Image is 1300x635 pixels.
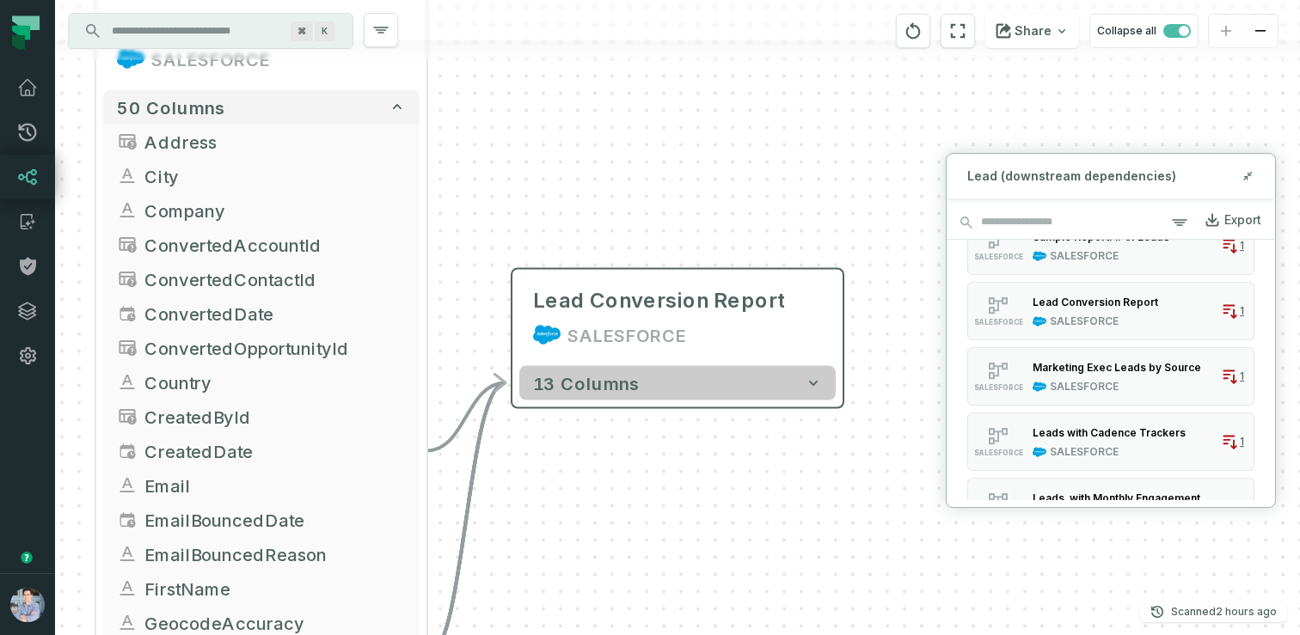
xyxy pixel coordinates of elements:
[19,550,34,565] div: Tooltip anchor
[533,373,640,394] span: 13 columns
[117,269,138,290] span: type unknown
[967,168,1176,185] span: Lead (downstream dependencies)
[117,510,138,530] span: timestamp
[144,232,406,258] span: ConvertedAccountId
[144,473,406,498] span: Email
[1050,445,1119,459] div: SALESFORCE
[967,478,1254,536] button: SALESFORCESALESFORCE1
[967,217,1254,275] button: SALESFORCESALESFORCE1
[1240,239,1244,253] span: 1
[1240,500,1244,514] span: 1
[144,438,406,464] span: CreatedDate
[1240,304,1244,318] span: 1
[1033,230,1169,243] div: Sample Report: # of Leads
[10,588,45,622] img: avatar of Alon Nafta
[117,131,138,152] span: type unknown
[144,369,406,395] span: Country
[117,303,138,324] span: date
[967,282,1254,340] button: SALESFORCESALESFORCE1
[103,296,420,331] button: ConvertedDate
[144,198,406,223] span: Company
[103,503,420,537] button: EmailBouncedDate
[1050,380,1119,394] div: SALESFORCE
[1240,435,1244,449] span: 1
[117,406,138,427] span: type unknown
[144,507,406,533] span: EmailBouncedDate
[1243,15,1278,48] button: zoom out
[103,228,420,262] button: ConvertedAccountId
[144,266,406,292] span: ConvertedContactId
[1171,603,1277,620] p: Scanned
[1050,249,1119,263] div: SALESFORCE
[967,412,1254,471] button: SALESFORCESALESFORCE1
[1190,208,1261,237] a: Export
[1089,14,1199,48] button: Collapse all
[117,613,138,633] span: string
[144,129,406,155] span: Address
[144,163,406,189] span: City
[117,338,138,358] span: type unknown
[144,301,406,327] span: ConvertedDate
[144,541,406,567] span: EmailBouncedReason
[117,441,138,461] span: timestamp
[533,287,784,314] div: Lead Conversion Report
[117,97,225,118] span: 50 columns
[974,383,1023,392] span: SALESFORCE
[117,475,138,496] span: string
[103,400,420,434] button: CreatedById
[1224,212,1261,228] div: Export
[117,200,138,221] span: string
[1240,369,1244,383] span: 1
[144,576,406,601] span: FirstName
[103,125,420,159] button: Address
[117,544,138,565] span: string
[117,372,138,393] span: string
[315,21,335,41] span: Press ⌘ + K to focus the search bar
[1033,296,1158,308] div: Lead Conversion Report
[1050,314,1119,328] div: SALESFORCE
[291,21,313,41] span: Press ⌘ + K to focus the search bar
[117,578,138,599] span: string
[1216,605,1277,618] relative-time: Sep 24, 2025, 10:12 PM PDT
[567,321,686,349] div: SALESFORCE
[117,166,138,186] span: string
[103,193,420,228] button: Company
[1033,492,1214,504] div: Leads with Monthly Engagements Report
[1033,361,1201,374] div: Marketing Exec Leads by Source
[103,262,420,296] button: ConvertedContactId
[103,434,420,468] button: CreatedDate
[426,383,506,451] g: Edge from ed6dcd409cd1a673462534d7ad118d0d to fa5999c268d936b8294bcbae7e3af56c
[974,253,1023,261] span: SALESFORCE
[103,468,420,503] button: Email
[974,449,1023,457] span: SALESFORCE
[144,335,406,361] span: ConvertedOpportunityId
[1140,601,1287,622] button: Scanned[DATE] 10:12:52 PM
[103,365,420,400] button: Country
[103,331,420,365] button: ConvertedOpportunityId
[974,318,1023,327] span: SALESFORCE
[117,235,138,255] span: type unknown
[103,537,420,571] button: EmailBouncedReason
[985,14,1079,48] button: Share
[103,159,420,193] button: City
[103,571,420,606] button: FirstName
[144,404,406,430] span: CreatedById
[1033,426,1186,439] div: Leads with Cadence Trackers
[967,347,1254,406] button: SALESFORCESALESFORCE1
